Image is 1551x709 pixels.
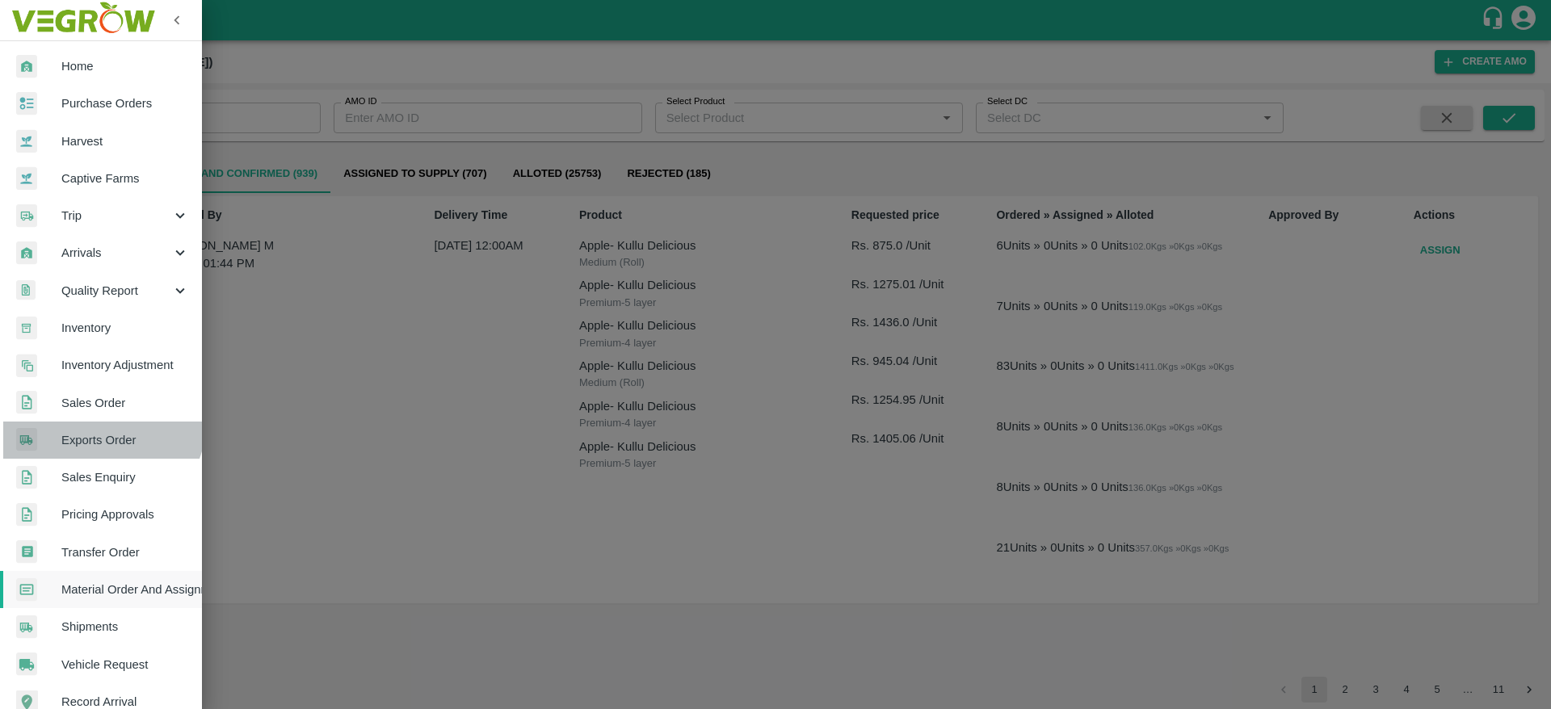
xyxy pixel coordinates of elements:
[61,57,189,75] span: Home
[61,394,189,412] span: Sales Order
[16,317,37,340] img: whInventory
[16,55,37,78] img: whArrival
[16,241,37,265] img: whArrival
[16,578,37,602] img: centralMaterial
[16,391,37,414] img: sales
[16,615,37,639] img: shipments
[61,618,189,636] span: Shipments
[61,656,189,673] span: Vehicle Request
[16,466,37,489] img: sales
[61,94,189,112] span: Purchase Orders
[16,166,37,191] img: harvest
[16,652,37,676] img: vehicle
[61,282,171,300] span: Quality Report
[16,354,37,377] img: inventory
[61,581,189,598] span: Material Order And Assignment
[16,129,37,153] img: harvest
[16,204,37,228] img: delivery
[16,428,37,451] img: shipments
[16,503,37,527] img: sales
[16,540,37,564] img: whTransfer
[61,543,189,561] span: Transfer Order
[61,319,189,337] span: Inventory
[16,92,37,115] img: reciept
[61,506,189,523] span: Pricing Approvals
[61,170,189,187] span: Captive Farms
[16,280,36,300] img: qualityReport
[61,356,189,374] span: Inventory Adjustment
[61,207,171,224] span: Trip
[61,431,189,449] span: Exports Order
[61,468,189,486] span: Sales Enquiry
[61,244,171,262] span: Arrivals
[61,132,189,150] span: Harvest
